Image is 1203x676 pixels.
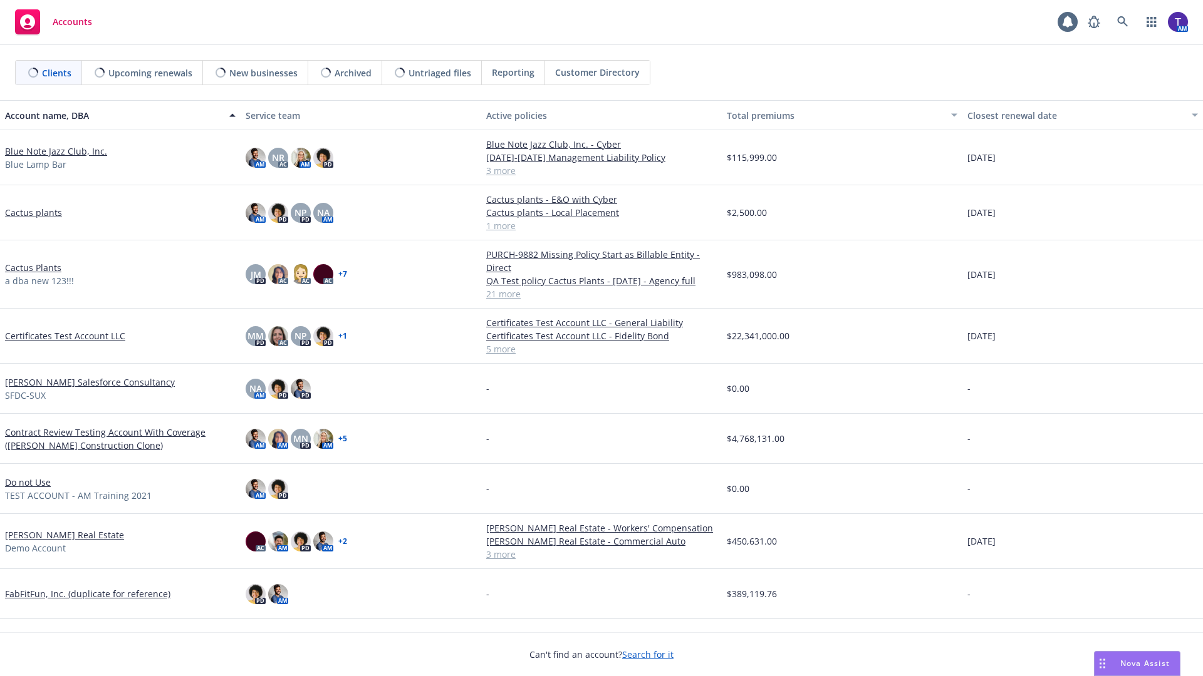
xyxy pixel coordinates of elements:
[108,66,192,79] span: Upcoming renewals
[268,379,288,399] img: photo
[967,268,996,281] span: [DATE]
[1110,9,1135,34] a: Search
[5,274,74,287] span: a dba new 123!!!
[727,587,777,600] span: $389,119.76
[486,151,717,164] a: [DATE]-[DATE] Management Liability Policy
[409,66,471,79] span: Untriaged files
[291,531,311,551] img: photo
[246,429,266,449] img: photo
[486,287,717,300] a: 21 more
[967,432,971,445] span: -
[555,66,640,79] span: Customer Directory
[1120,658,1170,668] span: Nova Assist
[268,203,288,223] img: photo
[486,164,717,177] a: 3 more
[486,382,489,395] span: -
[268,479,288,499] img: photo
[727,482,749,495] span: $0.00
[486,548,717,561] a: 3 more
[5,489,152,502] span: TEST ACCOUNT - AM Training 2021
[5,261,61,274] a: Cactus Plants
[241,100,481,130] button: Service team
[246,109,476,122] div: Service team
[486,248,717,274] a: PURCH-9882 Missing Policy Start as Billable Entity - Direct
[486,274,717,287] a: QA Test policy Cactus Plants - [DATE] - Agency full
[486,109,717,122] div: Active policies
[967,587,971,600] span: -
[967,206,996,219] span: [DATE]
[492,66,534,79] span: Reporting
[313,148,333,168] img: photo
[486,521,717,535] a: [PERSON_NAME] Real Estate - Workers' Compensation
[727,151,777,164] span: $115,999.00
[486,432,489,445] span: -
[338,538,347,545] a: + 2
[313,326,333,346] img: photo
[967,151,996,164] span: [DATE]
[338,435,347,443] a: + 5
[727,382,749,395] span: $0.00
[5,389,46,402] span: SFDC-SUX
[5,426,236,452] a: Contract Review Testing Account With Coverage ([PERSON_NAME] Construction Clone)
[967,535,996,548] span: [DATE]
[486,587,489,600] span: -
[486,482,489,495] span: -
[1094,651,1180,676] button: Nova Assist
[268,584,288,604] img: photo
[313,429,333,449] img: photo
[967,382,971,395] span: -
[42,66,71,79] span: Clients
[246,203,266,223] img: photo
[486,219,717,232] a: 1 more
[5,528,124,541] a: [PERSON_NAME] Real Estate
[481,100,722,130] button: Active policies
[5,109,222,122] div: Account name, DBA
[5,145,107,158] a: Blue Note Jazz Club, Inc.
[335,66,372,79] span: Archived
[247,329,264,342] span: MM
[246,148,266,168] img: photo
[486,342,717,356] a: 5 more
[5,541,66,555] span: Demo Account
[246,479,266,499] img: photo
[727,329,789,342] span: $22,341,000.00
[1095,652,1110,675] div: Drag to move
[967,329,996,342] span: [DATE]
[5,376,175,389] a: [PERSON_NAME] Salesforce Consultancy
[486,138,717,151] a: Blue Note Jazz Club, Inc. - Cyber
[5,329,125,342] a: Certificates Test Account LLC
[294,329,307,342] span: NP
[727,268,777,281] span: $983,098.00
[317,206,330,219] span: NA
[313,531,333,551] img: photo
[1168,12,1188,32] img: photo
[727,535,777,548] span: $450,631.00
[486,535,717,548] a: [PERSON_NAME] Real Estate - Commercial Auto
[529,648,674,661] span: Can't find an account?
[229,66,298,79] span: New businesses
[246,531,266,551] img: photo
[5,587,170,600] a: FabFitFun, Inc. (duplicate for reference)
[486,193,717,206] a: Cactus plants - E&O with Cyber
[486,329,717,342] a: Certificates Test Account LLC - Fidelity Bond
[291,379,311,399] img: photo
[291,148,311,168] img: photo
[1139,9,1164,34] a: Switch app
[486,316,717,329] a: Certificates Test Account LLC - General Liability
[53,17,92,27] span: Accounts
[967,482,971,495] span: -
[268,264,288,284] img: photo
[268,531,288,551] img: photo
[967,109,1184,122] div: Closest renewal date
[272,151,284,164] span: NR
[293,432,308,445] span: MN
[1081,9,1107,34] a: Report a Bug
[486,206,717,219] a: Cactus plants - Local Placement
[5,206,62,219] a: Cactus plants
[313,264,333,284] img: photo
[727,432,784,445] span: $4,768,131.00
[722,100,962,130] button: Total premiums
